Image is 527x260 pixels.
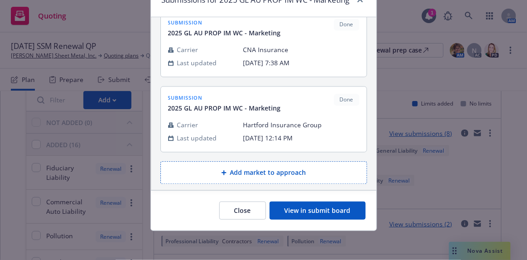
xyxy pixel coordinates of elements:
span: [DATE] 12:14 PM [243,134,359,143]
span: Carrier [177,45,198,55]
span: CNA Insurance [243,45,359,55]
span: Done [338,96,356,104]
span: 2025 GL AU PROP IM WC - Marketing [168,29,281,38]
button: Add market to approach [160,162,367,184]
button: Close [219,202,266,220]
span: Last updated [177,58,217,68]
span: Last updated [177,134,217,143]
span: [DATE] 7:38 AM [243,58,359,68]
button: View in submit board [270,202,366,220]
span: Done [338,21,356,29]
span: 2025 GL AU PROP IM WC - Marketing [168,104,281,113]
span: submission [168,19,281,27]
span: Hartford Insurance Group [243,120,359,130]
span: Carrier [177,120,198,130]
span: submission [168,94,281,102]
